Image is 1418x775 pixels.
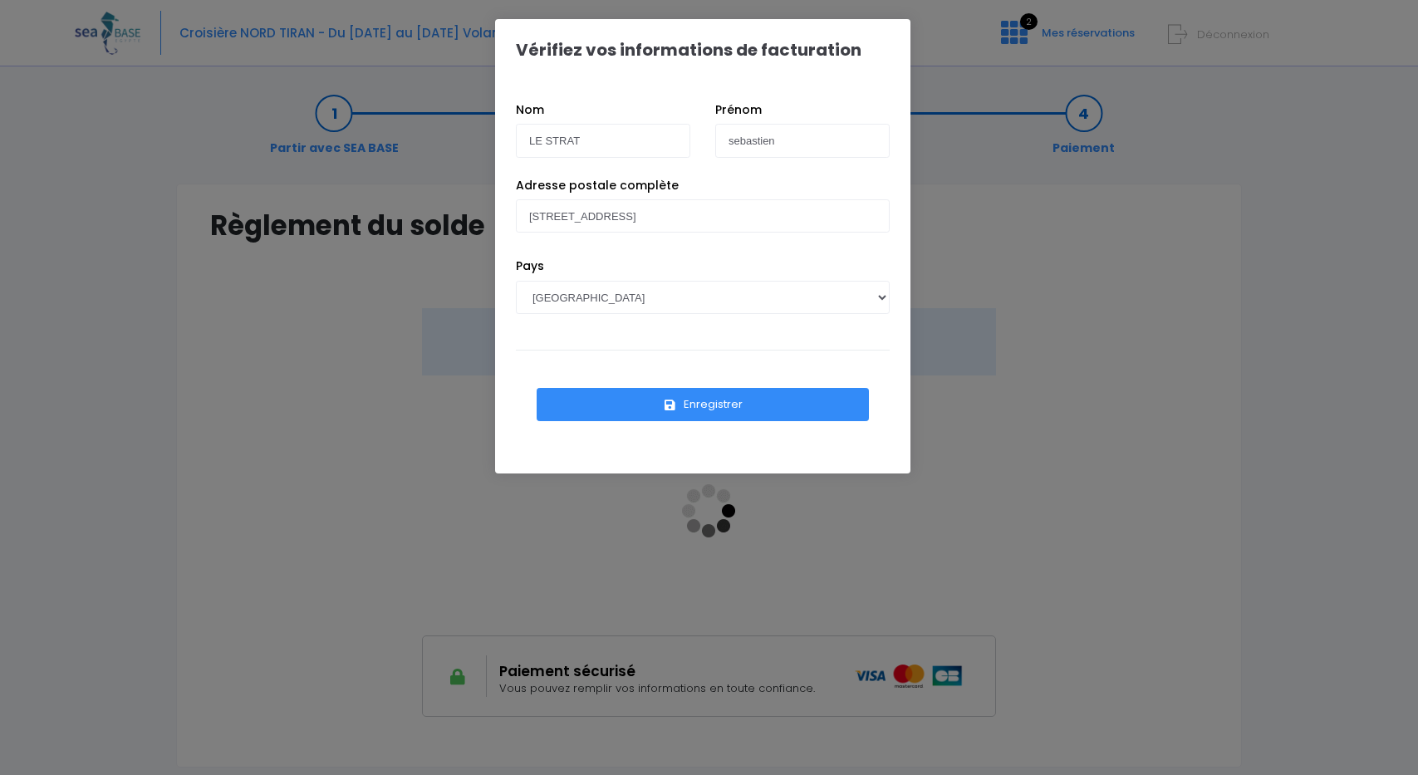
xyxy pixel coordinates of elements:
label: Nom [516,101,544,119]
label: Adresse postale complète [516,177,679,194]
h1: Vérifiez vos informations de facturation [516,40,861,60]
label: Prénom [715,101,762,119]
button: Enregistrer [537,388,869,421]
label: Pays [516,258,544,275]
